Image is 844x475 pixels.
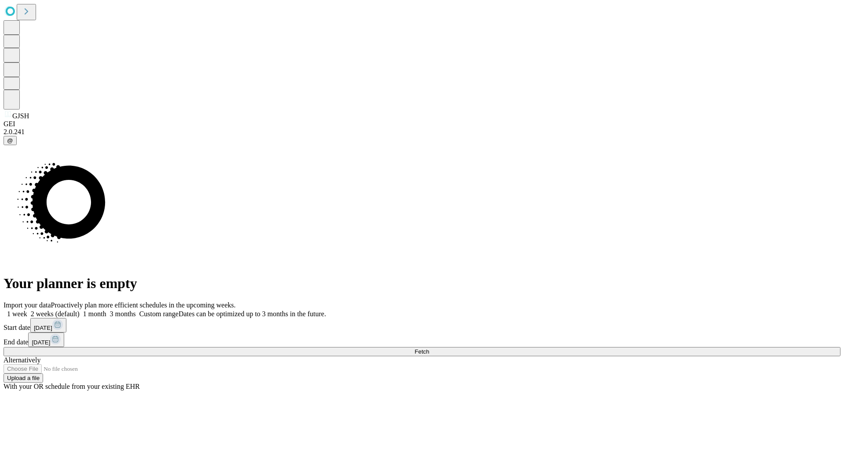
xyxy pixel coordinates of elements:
button: @ [4,136,17,145]
span: Dates can be optimized up to 3 months in the future. [178,310,326,318]
span: [DATE] [32,339,50,346]
span: @ [7,137,13,144]
span: Custom range [139,310,178,318]
span: Fetch [415,348,429,355]
div: End date [4,332,840,347]
span: Alternatively [4,356,40,364]
button: [DATE] [30,318,66,332]
span: GJSH [12,112,29,120]
span: With your OR schedule from your existing EHR [4,383,140,390]
div: GEI [4,120,840,128]
span: 3 months [110,310,136,318]
button: Upload a file [4,373,43,383]
span: 2 weeks (default) [31,310,80,318]
h1: Your planner is empty [4,275,840,292]
button: [DATE] [28,332,64,347]
div: 2.0.241 [4,128,840,136]
span: Proactively plan more efficient schedules in the upcoming weeks. [51,301,236,309]
span: 1 month [83,310,106,318]
span: [DATE] [34,325,52,331]
span: Import your data [4,301,51,309]
button: Fetch [4,347,840,356]
span: 1 week [7,310,27,318]
div: Start date [4,318,840,332]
